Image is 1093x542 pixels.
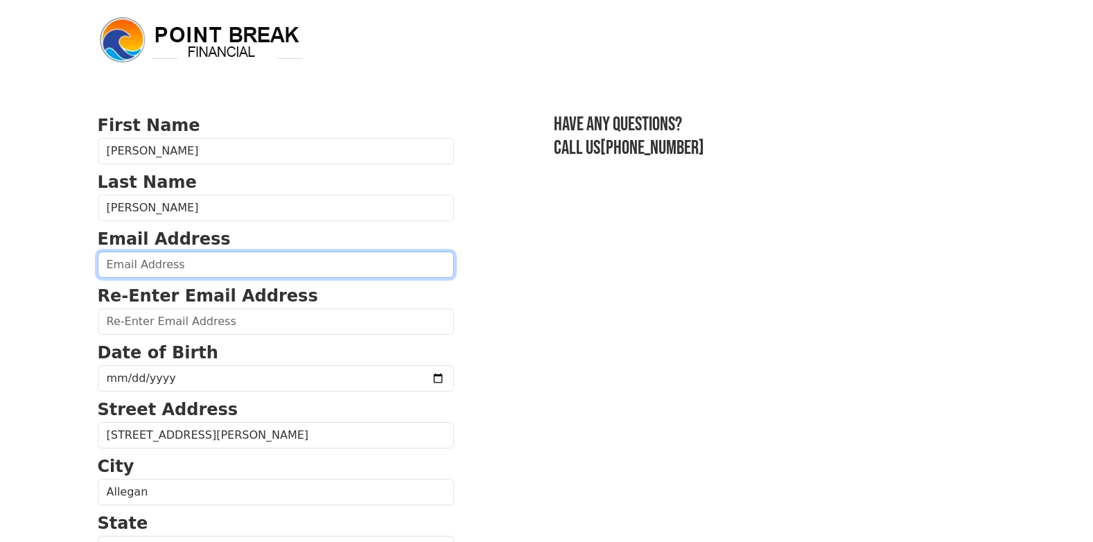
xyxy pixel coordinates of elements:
[98,422,454,448] input: Street Address
[98,514,148,533] strong: State
[98,173,197,192] strong: Last Name
[98,343,218,362] strong: Date of Birth
[98,229,231,249] strong: Email Address
[98,457,134,476] strong: City
[98,286,318,306] strong: Re-Enter Email Address
[98,479,454,505] input: City
[554,137,996,160] h3: Call us
[98,252,454,278] input: Email Address
[98,116,200,135] strong: First Name
[98,138,454,164] input: First Name
[98,400,238,419] strong: Street Address
[98,15,306,65] img: logo.png
[600,137,704,159] a: [PHONE_NUMBER]
[554,113,996,137] h3: Have any questions?
[98,195,454,221] input: Last Name
[98,308,454,335] input: Re-Enter Email Address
